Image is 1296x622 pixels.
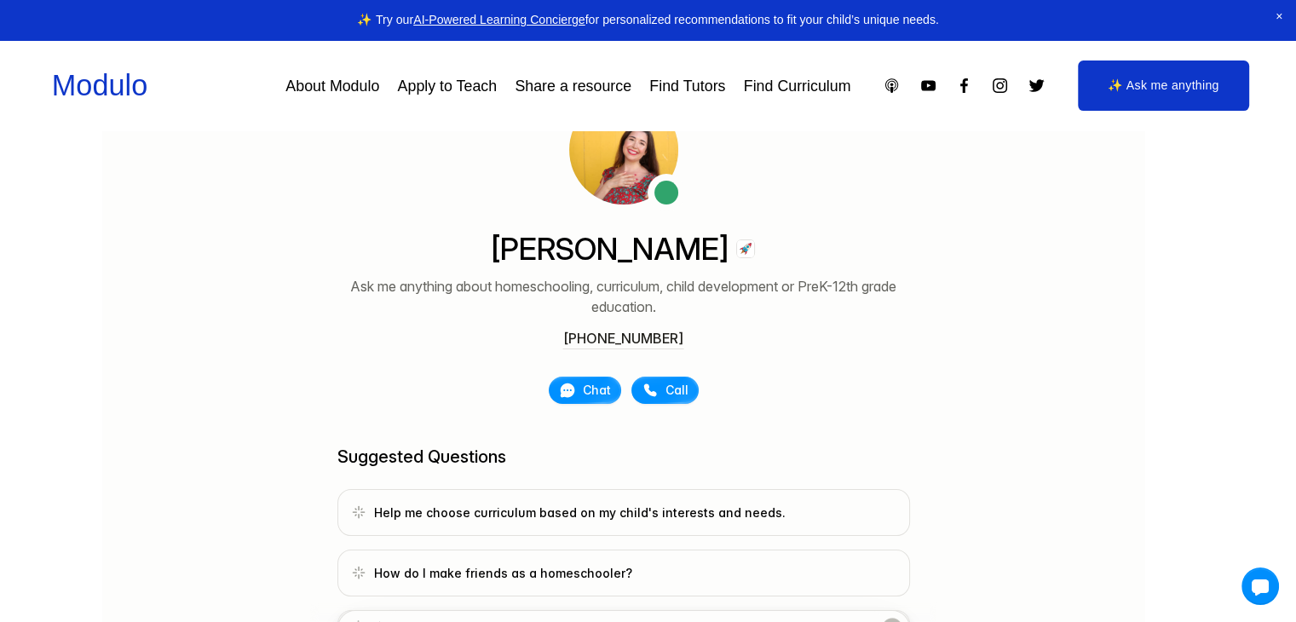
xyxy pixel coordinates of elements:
[635,232,652,249] img: Modulo
[481,373,509,390] span: Chat
[744,71,851,101] a: Find Curriculum
[1078,60,1249,112] a: ✨ Ask me anything
[563,373,586,390] span: Call
[413,13,585,26] a: AI-Powered Learning Concierge
[52,69,147,101] a: Modulo
[633,230,654,251] button: Modulo
[235,541,808,588] a: Go to talk page with question: How do I make friends as a homeschooler?
[235,481,808,527] a: Go to talk page with question: Help me choose curriculum based on my child's interests and needs.
[446,368,519,395] button: Chat
[235,436,808,460] h2: Suggested Questions
[955,77,973,95] a: Facebook
[919,77,937,95] a: YouTube
[250,495,793,513] span: Help me choose curriculum based on my child's interests and needs.
[515,71,631,101] a: Share a resource
[991,77,1009,95] a: Instagram
[529,368,596,395] button: Call
[250,556,793,573] span: How do I make friends as a homeschooler?
[467,87,576,196] img: Profile image for Manisha Snoyer
[398,71,498,101] a: Apply to Teach
[460,319,582,341] button: [PHONE_NUMBER]
[1028,77,1045,95] a: Twitter
[34,28,57,42] a: Delphi
[285,71,379,101] a: About Modulo
[649,71,725,101] a: Find Tutors
[883,77,901,95] a: Apple Podcasts
[235,268,808,308] p: Ask me anything about homeschooling, curriculum, child development or PreK-12th grade education.
[389,223,626,257] h1: [PERSON_NAME]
